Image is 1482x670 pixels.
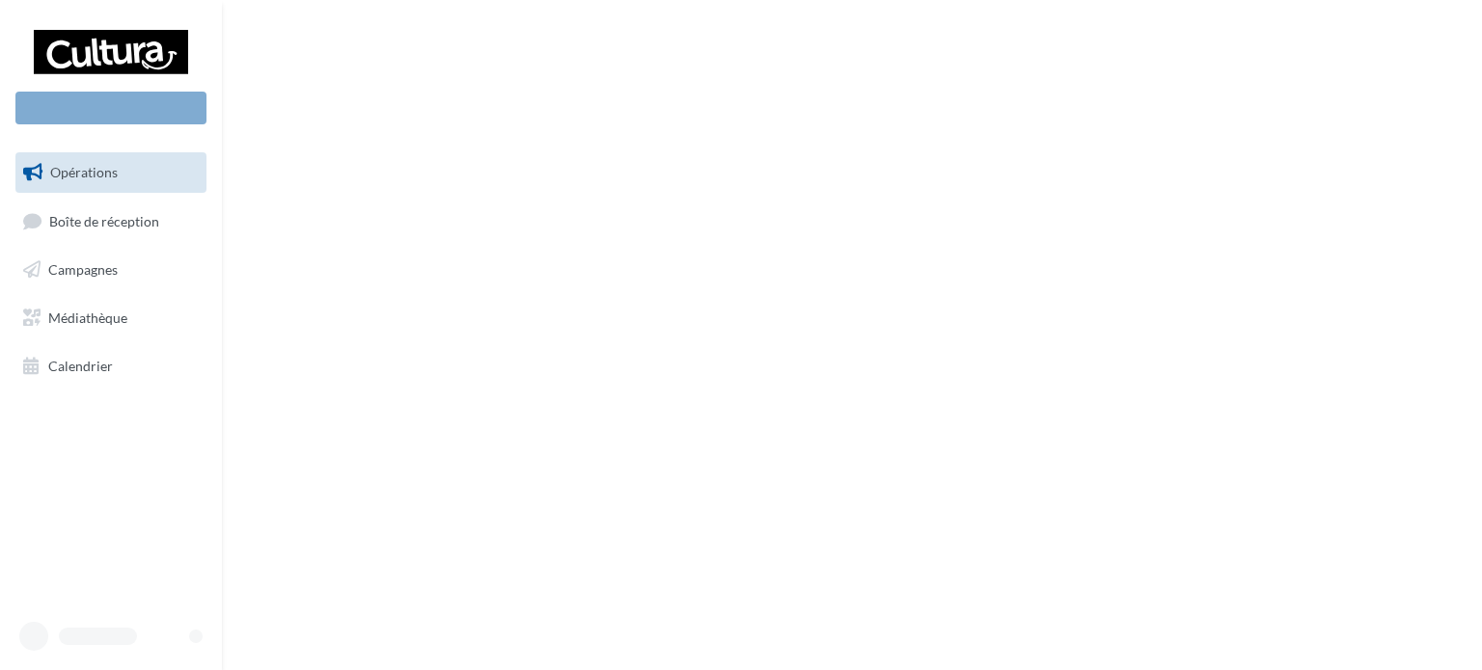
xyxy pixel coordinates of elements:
span: Calendrier [48,357,113,373]
a: Boîte de réception [12,201,210,242]
span: Opérations [50,164,118,180]
span: Boîte de réception [49,212,159,228]
a: Calendrier [12,346,210,387]
span: Campagnes [48,261,118,278]
span: Médiathèque [48,309,127,326]
a: Médiathèque [12,298,210,338]
div: Nouvelle campagne [15,92,206,124]
a: Opérations [12,152,210,193]
a: Campagnes [12,250,210,290]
